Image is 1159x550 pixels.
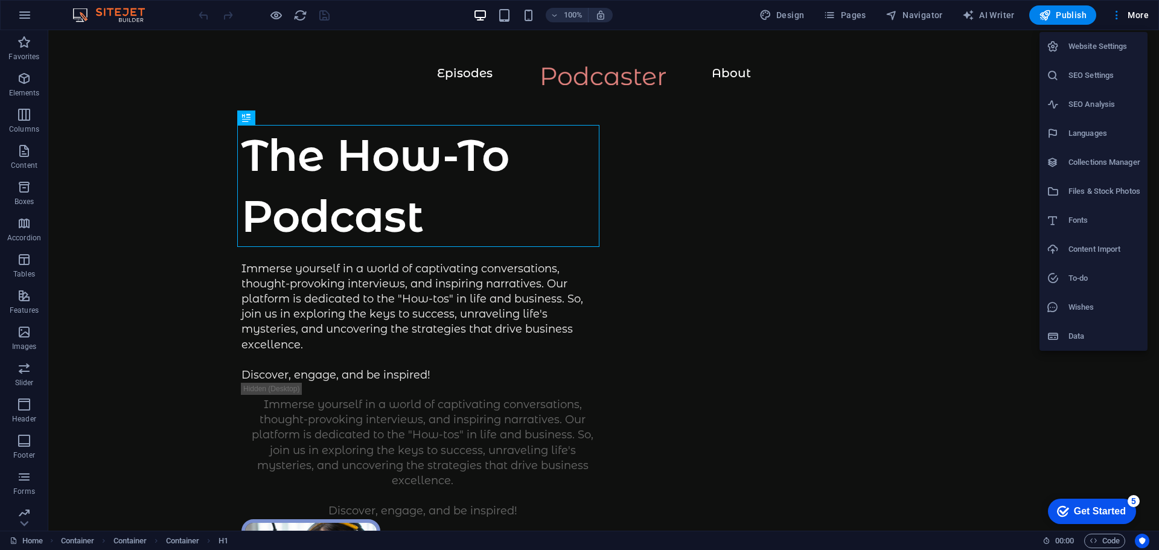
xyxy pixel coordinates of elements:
[89,2,101,14] div: 5
[1068,126,1140,141] h6: Languages
[1068,329,1140,344] h6: Data
[1068,242,1140,257] h6: Content Import
[1068,184,1140,199] h6: Files & Stock Photos
[1068,271,1140,286] h6: To-do
[10,6,98,31] div: Get Started 5 items remaining, 0% complete
[1068,39,1140,54] h6: Website Settings
[1068,155,1140,170] h6: Collections Manager
[1068,97,1140,112] h6: SEO Analysis
[1068,68,1140,83] h6: SEO Settings
[1068,300,1140,315] h6: Wishes
[36,13,88,24] div: Get Started
[1068,213,1140,228] h6: Fonts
